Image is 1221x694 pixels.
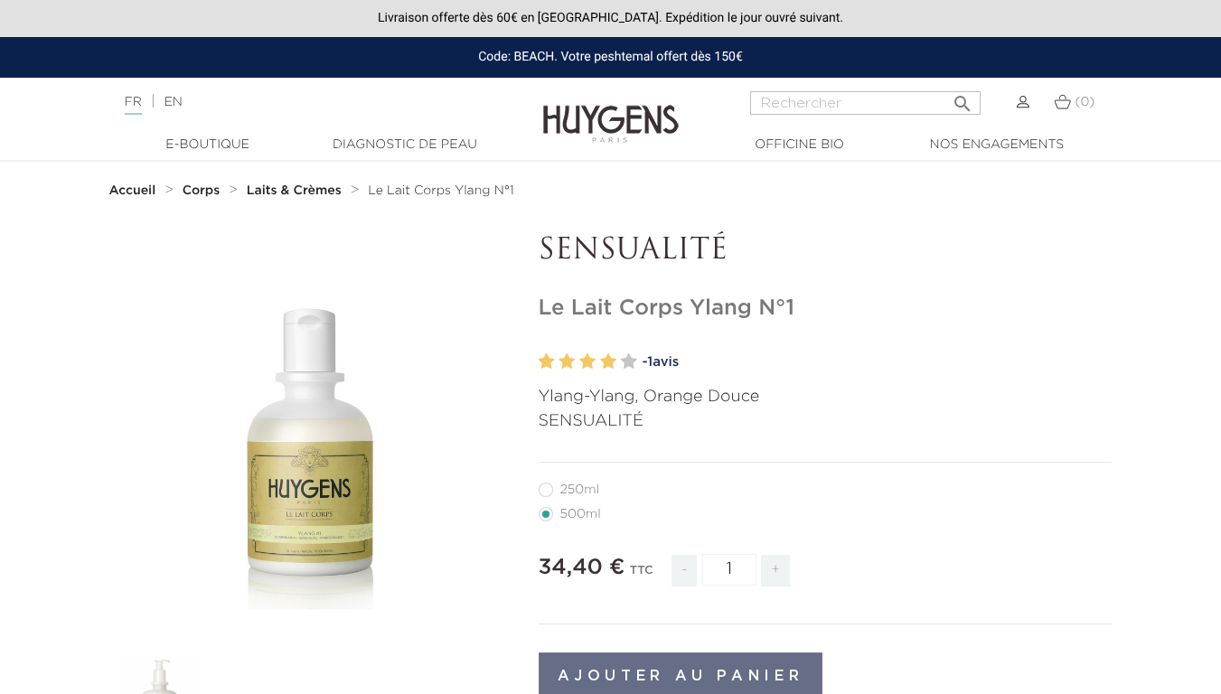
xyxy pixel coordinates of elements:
[539,557,625,578] span: 34,40 €
[539,409,1113,434] p: SENSUALITÉ
[952,88,973,109] i: 
[600,349,616,375] label: 4
[183,183,224,198] a: Corps
[672,555,697,586] span: -
[539,234,1113,268] p: SENSUALITÉ
[579,349,596,375] label: 3
[539,385,1113,409] p: Ylang-Ylang, Orange Douce
[125,96,142,115] a: FR
[559,349,575,375] label: 2
[183,184,221,197] strong: Corps
[164,96,182,108] a: EN
[702,554,756,586] input: Quantité
[539,507,623,521] label: 500ml
[109,184,156,197] strong: Accueil
[709,136,890,155] a: Officine Bio
[368,183,514,198] a: Le Lait Corps Ylang N°1
[539,295,1113,322] h1: Le Lait Corps Ylang N°1
[621,349,637,375] label: 5
[116,91,495,113] div: |
[1075,96,1094,108] span: (0)
[368,184,514,197] span: Le Lait Corps Ylang N°1
[750,91,981,115] input: Rechercher
[643,349,1113,376] a: -1avis
[315,136,495,155] a: Diagnostic de peau
[906,136,1087,155] a: Nos engagements
[647,355,653,369] span: 1
[109,183,160,198] a: Accueil
[543,76,679,145] img: Huygens
[946,86,979,110] button: 
[539,483,621,497] label: 250ml
[539,349,555,375] label: 1
[761,555,790,586] span: +
[247,184,342,197] strong: Laits & Crèmes
[630,551,653,600] div: TTC
[117,136,298,155] a: E-Boutique
[247,183,346,198] a: Laits & Crèmes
